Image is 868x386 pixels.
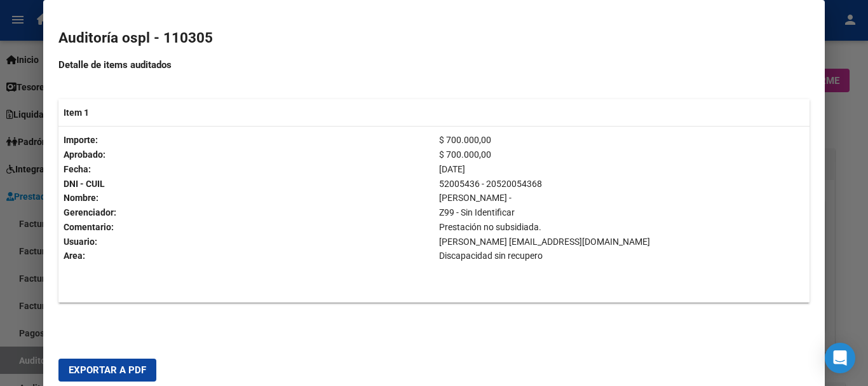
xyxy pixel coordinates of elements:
p: Discapacidad sin recupero [439,249,804,263]
p: Area: [64,249,429,263]
p: $ 700.000,00 [439,148,804,162]
p: 52005436 - 20520054368 [PERSON_NAME] - [439,177,804,206]
button: Exportar a PDF [58,359,156,382]
p: $ 700.000,00 [439,133,804,148]
p: DNI - CUIL Nombre: [64,177,429,206]
p: Fecha: [64,162,429,177]
h2: Auditoría ospl - 110305 [58,27,809,49]
p: Z99 - Sin Identificar [439,205,804,220]
p: [DATE] [439,162,804,177]
p: Gerenciador: [64,205,429,220]
p: Usuario: [64,235,429,249]
p: Comentario: [64,220,429,235]
p: Importe: [64,133,429,148]
span: Exportar a PDF [69,364,146,376]
p: Aprobado: [64,148,429,162]
p: Prestación no subsidiada. [439,220,804,235]
div: Open Intercom Messenger [825,343,855,373]
p: [PERSON_NAME] [EMAIL_ADDRESS][DOMAIN_NAME] [439,235,804,249]
strong: Item 1 [64,107,89,118]
h4: Detalle de items auditados [58,58,809,72]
